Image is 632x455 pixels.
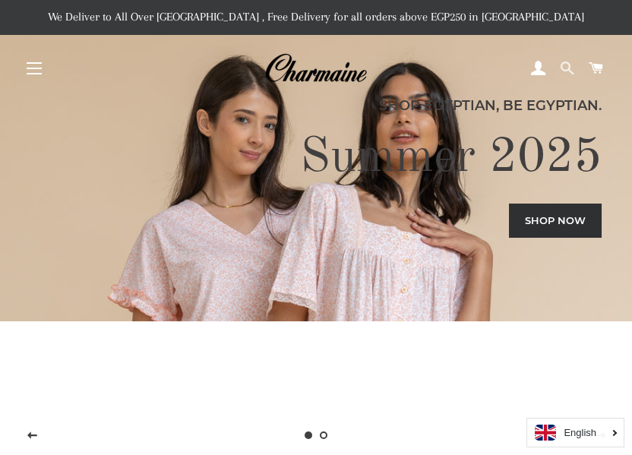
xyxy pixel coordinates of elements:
button: Previous slide [14,417,52,455]
i: English [564,428,596,438]
button: Next slide [582,417,620,455]
p: Shop Egyptian, Be Egyptian. [30,95,602,116]
a: English [535,425,616,441]
a: Shop now [509,204,602,237]
a: Slide 1, current [301,428,316,443]
a: Load slide 2 [316,428,331,443]
img: Charmaine Egypt [264,52,367,85]
h2: Summer 2025 [30,128,602,188]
